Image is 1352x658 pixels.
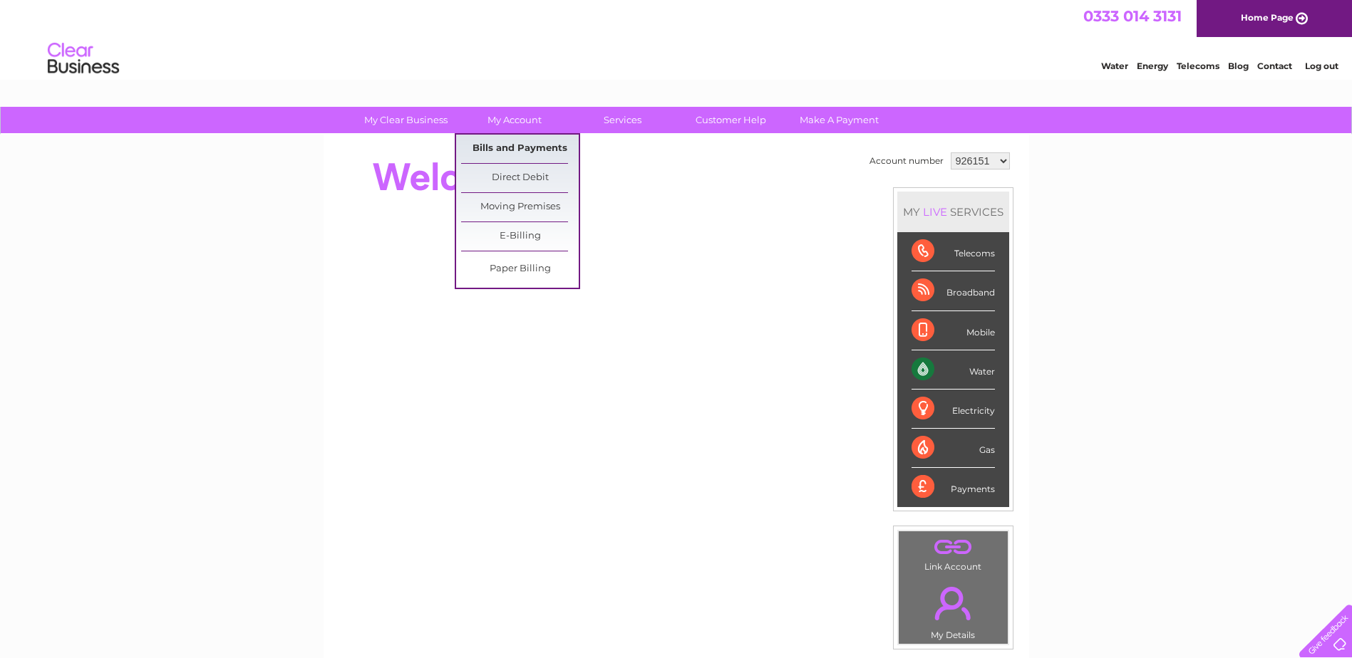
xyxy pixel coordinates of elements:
[912,390,995,429] div: Electricity
[461,164,579,192] a: Direct Debit
[912,350,995,390] div: Water
[461,222,579,251] a: E-Billing
[920,205,950,219] div: LIVE
[461,193,579,221] a: Moving Premises
[1083,7,1182,25] a: 0333 014 3131
[347,107,465,133] a: My Clear Business
[564,107,681,133] a: Services
[1137,61,1168,71] a: Energy
[780,107,898,133] a: Make A Payment
[1257,61,1292,71] a: Contact
[340,8,1013,69] div: Clear Business is a trading name of Verastar Limited (registered in [GEOGRAPHIC_DATA] No. 3667643...
[912,429,995,468] div: Gas
[1101,61,1128,71] a: Water
[912,311,995,350] div: Mobile
[897,192,1009,232] div: MY SERVICES
[1228,61,1249,71] a: Blog
[912,271,995,310] div: Broadband
[898,531,1008,575] td: Link Account
[455,107,573,133] a: My Account
[902,535,1004,560] a: .
[461,135,579,163] a: Bills and Payments
[672,107,790,133] a: Customer Help
[1305,61,1338,71] a: Log out
[912,232,995,271] div: Telecoms
[902,578,1004,628] a: .
[461,255,579,283] a: Paper Billing
[898,575,1008,644] td: My Details
[1177,61,1219,71] a: Telecoms
[47,37,120,80] img: logo.png
[912,468,995,506] div: Payments
[866,149,947,173] td: Account number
